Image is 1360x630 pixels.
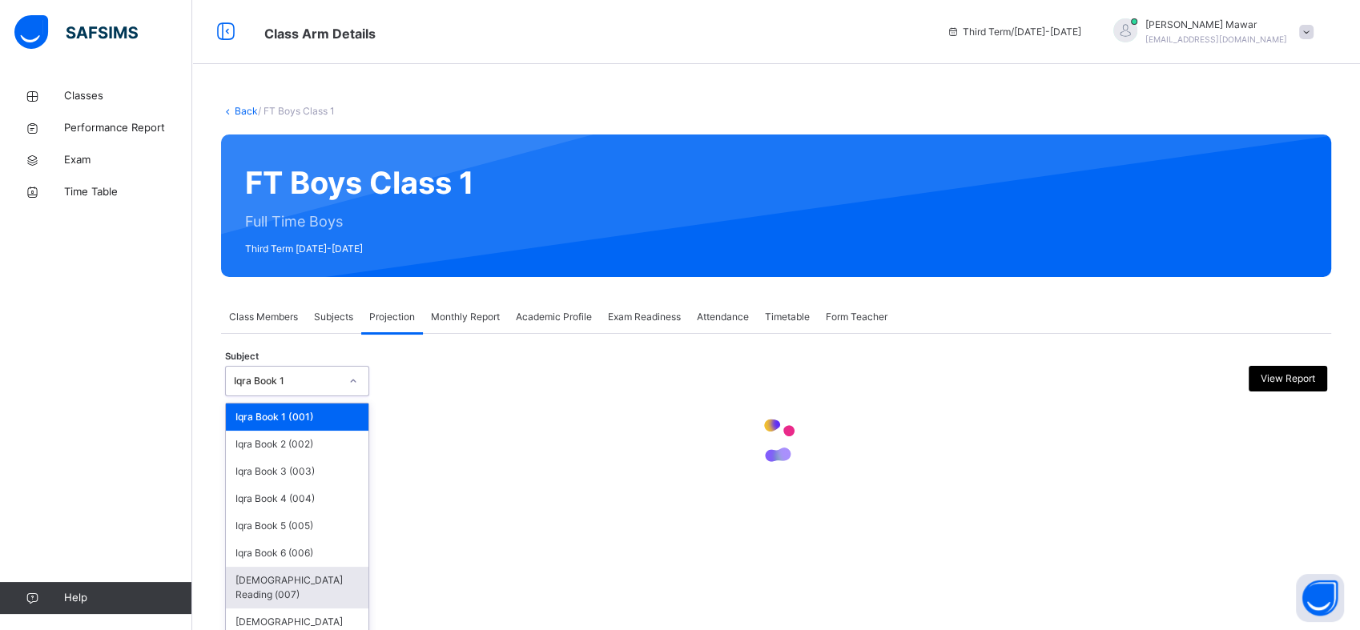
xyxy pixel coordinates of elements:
div: Iqra Book 4 (004) [226,485,368,512]
span: Projection [369,310,415,324]
span: Timetable [765,310,810,324]
div: Iqra Book 3 (003) [226,458,368,485]
span: Help [64,590,191,606]
span: Monthly Report [431,310,500,324]
span: Subject [225,350,259,363]
span: Subjects [314,310,353,324]
span: View Report [1261,371,1315,386]
span: / FT Boys Class 1 [258,105,335,117]
span: [PERSON_NAME] Mawar [1145,18,1287,32]
div: Iqra Book 5 (005) [226,512,368,540]
span: session/term information [947,25,1081,39]
div: Hafiz AbdullahMawar [1097,18,1322,46]
div: Iqra Book 6 (006) [226,540,368,567]
span: Time Table [64,184,192,200]
div: Iqra Book 2 (002) [226,431,368,458]
span: Form Teacher [826,310,887,324]
span: Performance Report [64,120,192,136]
span: Exam [64,152,192,168]
button: Open asap [1296,574,1344,622]
span: [EMAIL_ADDRESS][DOMAIN_NAME] [1145,34,1287,44]
div: Iqra Book 1 [234,374,340,388]
span: Academic Profile [516,310,592,324]
span: Attendance [697,310,749,324]
span: Exam Readiness [608,310,681,324]
a: Back [235,105,258,117]
span: Classes [64,88,192,104]
img: safsims [14,15,138,49]
div: [DEMOGRAPHIC_DATA] Reading (007) [226,567,368,608]
span: Class Arm Details [264,26,376,42]
div: Iqra Book 1 (001) [226,403,368,431]
span: Class Members [229,310,298,324]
